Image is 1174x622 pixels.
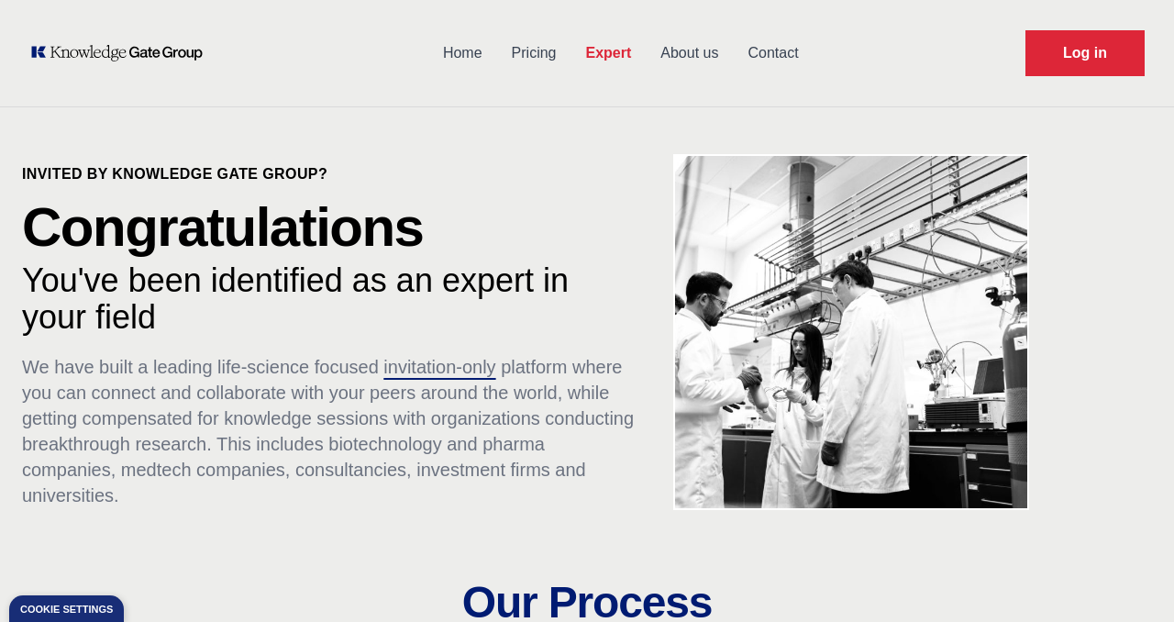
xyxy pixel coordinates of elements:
a: Request Demo [1025,30,1145,76]
div: Chat-widget [1082,534,1174,622]
span: invitation-only [383,357,495,377]
img: KOL management, KEE, Therapy area experts [675,156,1027,508]
a: Contact [733,29,813,77]
a: Home [428,29,497,77]
a: About us [646,29,733,77]
a: KOL Knowledge Platform: Talk to Key External Experts (KEE) [29,44,216,62]
p: Congratulations [22,200,638,255]
a: Expert [570,29,646,77]
a: Pricing [497,29,571,77]
p: Invited by Knowledge Gate Group? [22,163,638,185]
p: We have built a leading life-science focused platform where you can connect and collaborate with ... [22,354,638,508]
iframe: Chat Widget [1082,534,1174,622]
p: You've been identified as an expert in your field [22,262,638,336]
div: Cookie settings [20,605,113,615]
